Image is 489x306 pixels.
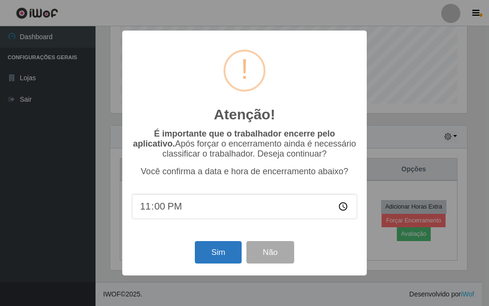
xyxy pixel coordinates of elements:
[195,241,241,264] button: Sim
[133,129,335,148] b: É importante que o trabalhador encerre pelo aplicativo.
[132,167,357,177] p: Você confirma a data e hora de encerramento abaixo?
[246,241,294,264] button: Não
[132,129,357,159] p: Após forçar o encerramento ainda é necessário classificar o trabalhador. Deseja continuar?
[214,106,275,123] h2: Atenção!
